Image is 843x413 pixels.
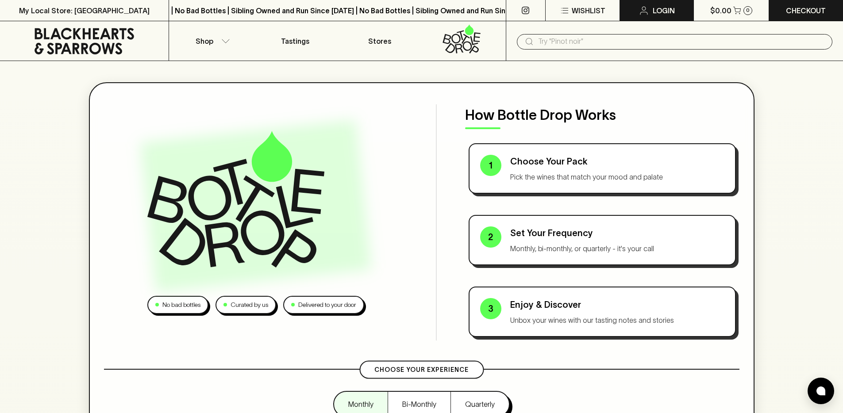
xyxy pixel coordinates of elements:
p: My Local Store: [GEOGRAPHIC_DATA] [19,5,150,16]
button: Shop [169,21,253,61]
p: Wishlist [572,5,605,16]
p: Curated by us [231,300,268,310]
p: Pick the wines that match your mood and palate [510,172,724,182]
p: Delivered to your door [298,300,356,310]
a: Tastings [253,21,337,61]
div: 2 [480,226,501,248]
p: No bad bottles [162,300,200,310]
p: Unbox your wines with our tasting notes and stories [510,315,724,325]
p: Monthly, bi-monthly, or quarterly - it's your call [510,243,724,254]
p: Choose Your Experience [374,365,469,375]
p: Checkout [786,5,826,16]
a: Stores [338,21,422,61]
p: $0.00 [710,5,731,16]
p: Stores [368,36,391,46]
p: Shop [196,36,213,46]
p: Enjoy & Discover [510,298,724,311]
img: Bottle Drop [147,131,324,267]
p: Login [653,5,675,16]
img: bubble-icon [816,386,825,395]
p: Tastings [281,36,309,46]
p: Choose Your Pack [510,155,724,168]
p: Set Your Frequency [510,226,724,240]
p: How Bottle Drop Works [465,104,739,126]
p: 0 [746,8,750,13]
div: 3 [480,298,501,319]
input: Try "Pinot noir" [538,34,825,49]
div: 1 [480,155,501,176]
